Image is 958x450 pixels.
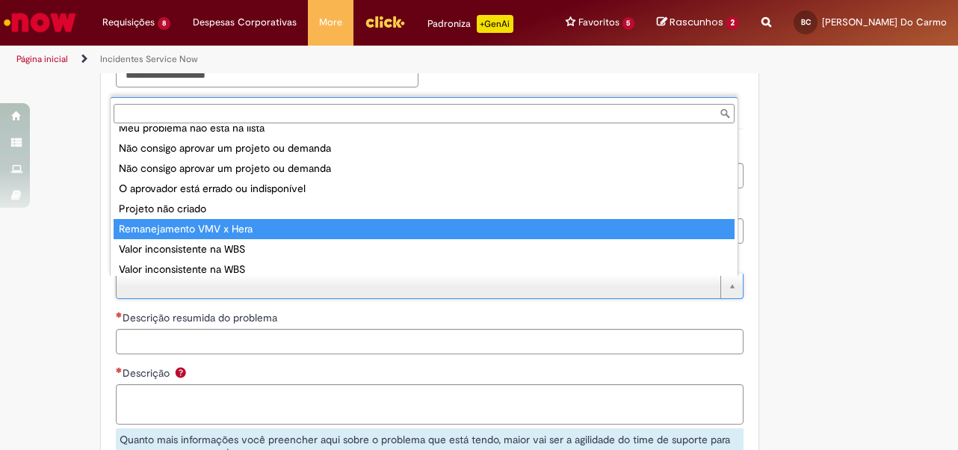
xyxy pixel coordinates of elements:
div: Valor inconsistente na WBS [114,259,735,280]
div: Remanejamento VMV x Hera [114,219,735,239]
div: Valor inconsistente na WBS [114,239,735,259]
div: Meu problema não esta na lista [114,118,735,138]
div: Não consigo aprovar um projeto ou demanda [114,138,735,158]
div: Projeto não criado [114,199,735,219]
div: O aprovador está errado ou indisponível [114,179,735,199]
div: Não consigo aprovar um projeto ou demanda [114,158,735,179]
ul: Sintomas [111,126,738,276]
